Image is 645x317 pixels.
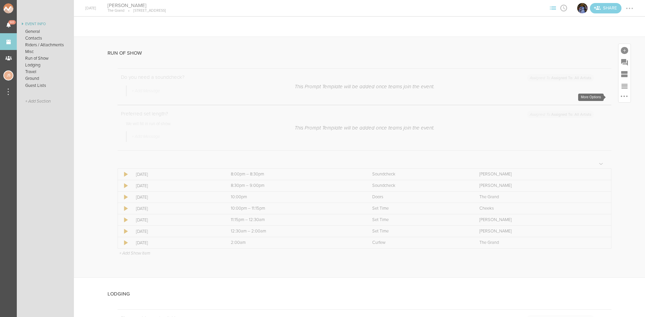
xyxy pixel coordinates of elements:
img: The Grand [577,3,588,13]
p: Soundcheck [372,183,465,189]
p: Set Time [372,229,465,234]
p: [DATE] [136,172,216,177]
p: The Grand [107,8,124,13]
div: Add Item [618,44,631,56]
a: Guest Lists [17,82,74,89]
span: 60 [8,20,16,24]
p: Set Time [372,206,465,211]
div: Share [590,3,621,13]
span: View Itinerary [558,6,569,10]
a: Lodging [17,62,74,68]
a: Event Info [17,20,74,28]
h4: [PERSON_NAME] [107,2,166,9]
p: Doors [372,195,465,200]
p: 8:00pm – 8:30pm [231,172,357,177]
p: [PERSON_NAME] [479,217,598,223]
p: Curfew [372,240,465,246]
div: Add Section [618,68,631,80]
p: [PERSON_NAME] [479,172,598,177]
p: Cheeks [479,206,598,211]
p: + Add Show Item [119,251,150,256]
p: [DATE] [136,240,216,246]
p: [PERSON_NAME] [479,183,598,189]
p: [DATE] [136,183,216,189]
span: + Add Section [25,99,51,104]
h4: Lodging [107,291,130,297]
p: [DATE] [136,217,216,223]
p: 8:30pm – 9:00pm [231,183,357,189]
a: Travel [17,68,74,75]
div: Reorder Items in this Section [618,80,631,92]
a: Riders / Attachments [17,42,74,48]
p: 2:00am [231,240,357,246]
p: Set Time [372,217,465,223]
p: 10:00pm [231,195,357,200]
div: The Grand [576,2,588,14]
a: Ground [17,75,74,82]
a: General [17,28,74,35]
p: [PERSON_NAME] [479,229,598,234]
div: Add Prompt [618,56,631,68]
h4: Run of Show [107,50,142,56]
p: [STREET_ADDRESS] [124,8,166,13]
p: 11:15pm – 12:30am [231,217,357,223]
a: Contacts [17,35,74,42]
p: 10:00pm – 11:15pm [231,206,357,211]
span: View Sections [548,6,558,10]
p: Soundcheck [372,172,465,177]
p: The Grand [479,195,598,200]
p: [DATE] [136,229,216,234]
img: NOMAD [3,3,41,13]
p: [DATE] [136,206,216,211]
p: 12:30am – 2:00am [231,229,357,234]
div: Jessica Smith [3,70,13,81]
a: Run of Show [17,55,74,62]
p: The Grand [479,240,598,246]
p: [DATE] [136,195,216,200]
a: Misc [17,48,74,55]
a: Invite teams to the Event [590,3,621,13]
